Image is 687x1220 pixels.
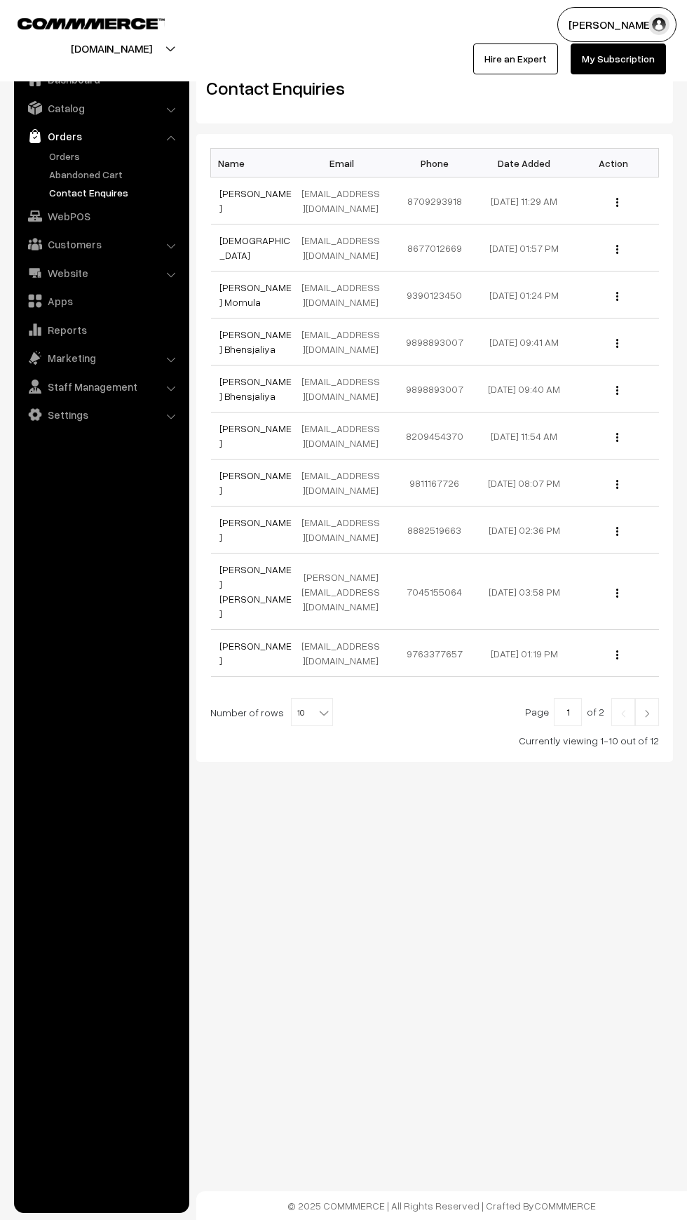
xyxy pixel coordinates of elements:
[390,319,479,366] td: 9898893007
[641,709,653,718] img: Right
[479,319,569,366] td: [DATE] 09:41 AM
[390,149,479,177] th: Phone
[219,234,290,261] a: [DEMOGRAPHIC_DATA]
[390,366,479,413] td: 9898893007
[390,177,479,224] td: 8709293918
[219,640,292,666] a: [PERSON_NAME]
[616,650,618,659] img: Menu
[617,709,630,718] img: Left
[219,469,292,496] a: [PERSON_NAME]
[390,272,479,319] td: 9390123450
[291,698,333,726] span: 10
[300,366,390,413] td: [EMAIL_ADDRESS][DOMAIN_NAME]
[390,554,479,630] td: 7045155064
[211,149,301,177] th: Name
[46,167,184,182] a: Abandoned Cart
[219,422,292,449] a: [PERSON_NAME]
[196,1191,687,1220] footer: © 2025 COMMMERCE | All Rights Reserved | Crafted By
[525,706,549,718] span: Page
[300,554,390,630] td: [PERSON_NAME][EMAIL_ADDRESS][DOMAIN_NAME]
[18,288,184,314] a: Apps
[479,272,569,319] td: [DATE] 01:24 PM
[571,43,666,74] a: My Subscription
[557,7,676,42] button: [PERSON_NAME]…
[616,198,618,207] img: Menu
[479,630,569,677] td: [DATE] 01:19 PM
[210,733,659,748] div: Currently viewing 1-10 out of 12
[18,317,184,342] a: Reports
[479,224,569,272] td: [DATE] 01:57 PM
[616,589,618,598] img: Menu
[569,149,659,177] th: Action
[292,699,332,727] span: 10
[219,375,292,402] a: [PERSON_NAME] Bhensjaliya
[479,413,569,460] td: [DATE] 11:54 AM
[206,77,424,99] h2: Contact Enquiries
[219,328,292,355] a: [PERSON_NAME] Bhensjaliya
[616,386,618,395] img: Menu
[219,187,292,214] a: [PERSON_NAME]
[616,527,618,536] img: Menu
[390,507,479,554] td: 8882519663
[479,177,569,224] td: [DATE] 11:29 AM
[18,14,140,31] a: COMMMERCE
[648,14,669,35] img: user
[479,554,569,630] td: [DATE] 03:58 PM
[300,460,390,507] td: [EMAIL_ADDRESS][DOMAIN_NAME]
[300,272,390,319] td: [EMAIL_ADDRESS][DOMAIN_NAME]
[46,149,184,163] a: Orders
[219,563,292,619] a: [PERSON_NAME] [PERSON_NAME]
[473,43,558,74] a: Hire an Expert
[390,413,479,460] td: 8209454370
[18,345,184,370] a: Marketing
[390,224,479,272] td: 8677012669
[300,413,390,460] td: [EMAIL_ADDRESS][DOMAIN_NAME]
[479,460,569,507] td: [DATE] 08:07 PM
[219,281,292,308] a: [PERSON_NAME] Momula
[18,203,184,229] a: WebPOS
[534,1200,596,1212] a: COMMMERCE
[18,232,184,257] a: Customers
[46,185,184,200] a: Contact Enquires
[300,149,390,177] th: Email
[300,507,390,554] td: [EMAIL_ADDRESS][DOMAIN_NAME]
[616,480,618,489] img: Menu
[616,339,618,348] img: Menu
[479,507,569,554] td: [DATE] 02:36 PM
[210,705,284,720] span: Number of rows
[219,516,292,543] a: [PERSON_NAME]
[616,433,618,442] img: Menu
[479,366,569,413] td: [DATE] 09:40 AM
[18,95,184,121] a: Catalog
[300,319,390,366] td: [EMAIL_ADDRESS][DOMAIN_NAME]
[616,245,618,254] img: Menu
[18,374,184,399] a: Staff Management
[18,18,165,29] img: COMMMERCE
[479,149,569,177] th: Date Added
[300,177,390,224] td: [EMAIL_ADDRESS][DOMAIN_NAME]
[616,292,618,301] img: Menu
[587,706,604,718] span: of 2
[18,260,184,286] a: Website
[300,630,390,677] td: [EMAIL_ADDRESS][DOMAIN_NAME]
[300,224,390,272] td: [EMAIL_ADDRESS][DOMAIN_NAME]
[390,460,479,507] td: 9811167726
[18,123,184,149] a: Orders
[390,630,479,677] td: 9763377657
[18,402,184,427] a: Settings
[22,31,201,66] button: [DOMAIN_NAME]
